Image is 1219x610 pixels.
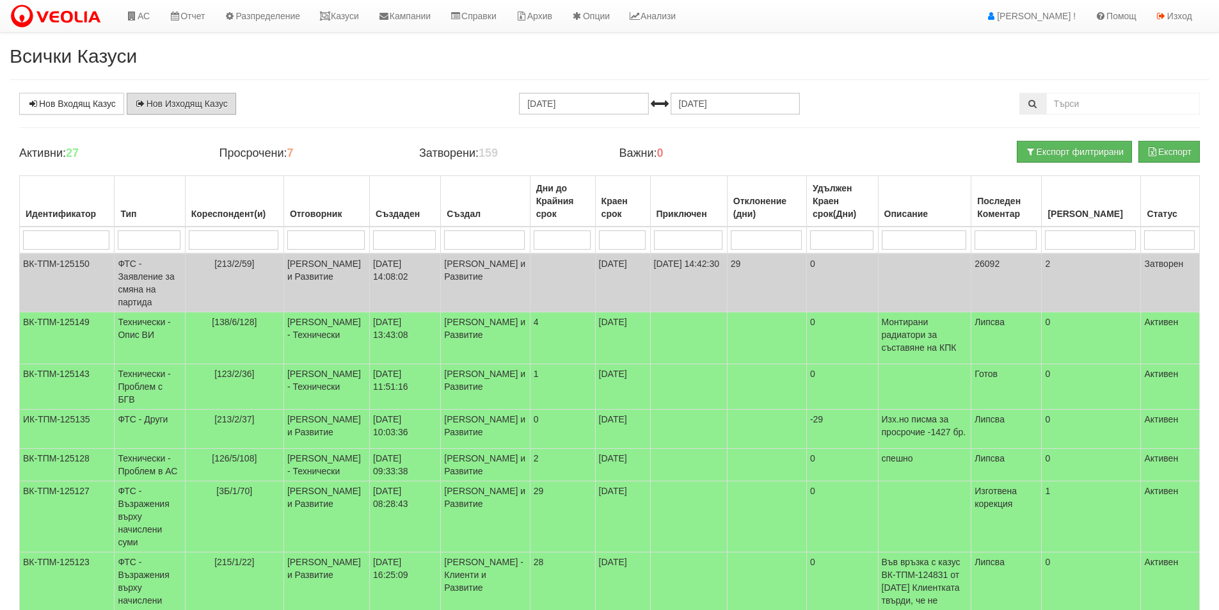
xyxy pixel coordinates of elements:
td: Активен [1141,449,1200,481]
th: Удължен Краен срок(Дни): No sort applied, activate to apply an ascending sort [806,176,878,227]
td: 0 [1042,364,1141,410]
b: 27 [66,147,79,159]
h4: Затворени: [419,147,600,160]
td: 0 [806,253,878,312]
th: Идентификатор: No sort applied, activate to apply an ascending sort [20,176,115,227]
td: [PERSON_NAME] - Технически [283,312,369,364]
th: Отговорник: No sort applied, activate to apply an ascending sort [283,176,369,227]
td: Активен [1141,410,1200,449]
b: 7 [287,147,293,159]
td: [DATE] [595,312,650,364]
td: -29 [806,410,878,449]
td: 0 [1042,410,1141,449]
td: ФТС - Други [115,410,185,449]
td: 0 [806,364,878,410]
td: [DATE] [595,253,650,312]
div: Тип [118,205,181,223]
div: Отговорник [287,205,366,223]
div: Създаден [373,205,437,223]
button: Експорт [1138,141,1200,163]
td: ВК-ТПМ-125127 [20,481,115,552]
div: Идентификатор [23,205,111,223]
td: Активен [1141,312,1200,364]
h4: Важни: [619,147,799,160]
td: ИК-ТПМ-125135 [20,410,115,449]
div: Последен Коментар [975,192,1038,223]
th: Описание: No sort applied, activate to apply an ascending sort [878,176,971,227]
div: Краен срок [599,192,647,223]
span: [215/1/22] [214,557,254,567]
div: Статус [1144,205,1196,223]
td: 0 [806,449,878,481]
td: ФТС - Заявление за смяна на партида [115,253,185,312]
td: [DATE] 10:03:36 [370,410,441,449]
p: спешно [882,452,968,465]
span: [213/2/37] [214,414,254,424]
div: Дни до Крайния срок [534,179,592,223]
span: [138/6/128] [212,317,257,327]
td: 0 [806,312,878,364]
td: ВК-ТПМ-125143 [20,364,115,410]
th: Тип: No sort applied, activate to apply an ascending sort [115,176,185,227]
td: 2 [1042,253,1141,312]
p: Изх.но писма за просрочие -1427 бр. [882,413,968,438]
span: [3Б/1/70] [216,486,252,496]
span: 29 [534,486,544,496]
td: [PERSON_NAME] - Технически [283,449,369,481]
h2: Всички Казуси [10,45,1209,67]
td: Технически - Проблем в АС [115,449,185,481]
th: Създал: No sort applied, activate to apply an ascending sort [441,176,530,227]
td: ВК-ТПМ-125128 [20,449,115,481]
td: Затворен [1141,253,1200,312]
td: 29 [727,253,806,312]
div: Създал [444,205,526,223]
div: Кореспондент(и) [189,205,280,223]
td: [PERSON_NAME] и Развитие [441,253,530,312]
td: [DATE] [595,481,650,552]
b: 0 [657,147,664,159]
span: [213/2/59] [214,259,254,269]
th: Брой Файлове: No sort applied, activate to apply an ascending sort [1042,176,1141,227]
th: Дни до Крайния срок: No sort applied, activate to apply an ascending sort [530,176,595,227]
img: VeoliaLogo.png [10,3,107,30]
span: Готов [975,369,998,379]
th: Краен срок: No sort applied, activate to apply an ascending sort [595,176,650,227]
div: Описание [882,205,968,223]
span: 2 [534,453,539,463]
td: [DATE] [595,364,650,410]
td: 0 [806,481,878,552]
input: Търсене по Идентификатор, Бл/Вх/Ап, Тип, Описание, Моб. Номер, Имейл, Файл, Коментар, [1046,93,1200,115]
span: Изготвена корекция [975,486,1017,509]
td: [PERSON_NAME] и Развитие [441,449,530,481]
td: [PERSON_NAME] и Развитие [283,253,369,312]
th: Приключен: No sort applied, activate to apply an ascending sort [650,176,727,227]
td: Технически - Опис ВИ [115,312,185,364]
td: [PERSON_NAME] и Развитие [441,410,530,449]
th: Последен Коментар: No sort applied, activate to apply an ascending sort [971,176,1042,227]
td: [PERSON_NAME] и Развитие [283,481,369,552]
td: ФТС - Възражения върху начислени суми [115,481,185,552]
span: [123/2/36] [214,369,254,379]
td: [PERSON_NAME] и Развитие [441,312,530,364]
span: 1 [534,369,539,379]
h4: Просрочени: [219,147,399,160]
td: [DATE] [595,410,650,449]
span: [126/5/108] [212,453,257,463]
th: Създаден: No sort applied, activate to apply an ascending sort [370,176,441,227]
td: ВК-ТПМ-125150 [20,253,115,312]
div: Отклонение (дни) [731,192,803,223]
a: Нов Входящ Казус [19,93,124,115]
td: Активен [1141,481,1200,552]
span: Липсва [975,317,1005,327]
td: [DATE] 14:08:02 [370,253,441,312]
td: Активен [1141,364,1200,410]
p: Монтирани радиатори за съставяне на КПК [882,316,968,354]
td: [PERSON_NAME] - Технически [283,364,369,410]
td: [PERSON_NAME] и Развитие [441,481,530,552]
td: 0 [1042,312,1141,364]
td: [DATE] [595,449,650,481]
th: Статус: No sort applied, activate to apply an ascending sort [1141,176,1200,227]
button: Експорт филтрирани [1017,141,1132,163]
td: [DATE] 14:42:30 [650,253,727,312]
b: 159 [479,147,498,159]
